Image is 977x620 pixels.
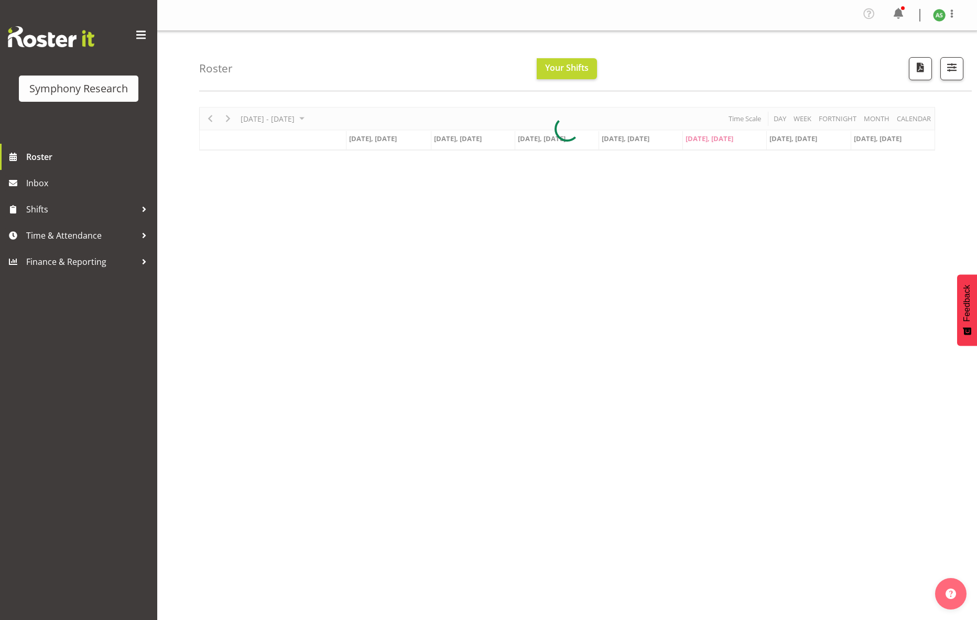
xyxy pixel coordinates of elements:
span: Time & Attendance [26,228,136,243]
button: Your Shifts [537,58,597,79]
img: help-xxl-2.png [946,589,956,599]
button: Filter Shifts [940,57,963,80]
div: Symphony Research [29,81,128,97]
h4: Roster [199,62,233,74]
img: Rosterit website logo [8,26,94,47]
button: Download a PDF of the roster according to the set date range. [909,57,932,80]
span: Roster [26,149,152,165]
span: Feedback [962,285,972,322]
span: Inbox [26,175,152,191]
span: Shifts [26,201,136,217]
button: Feedback - Show survey [957,274,977,346]
img: ange-steiger11422.jpg [933,9,946,22]
span: Your Shifts [545,62,589,73]
span: Finance & Reporting [26,254,136,270]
